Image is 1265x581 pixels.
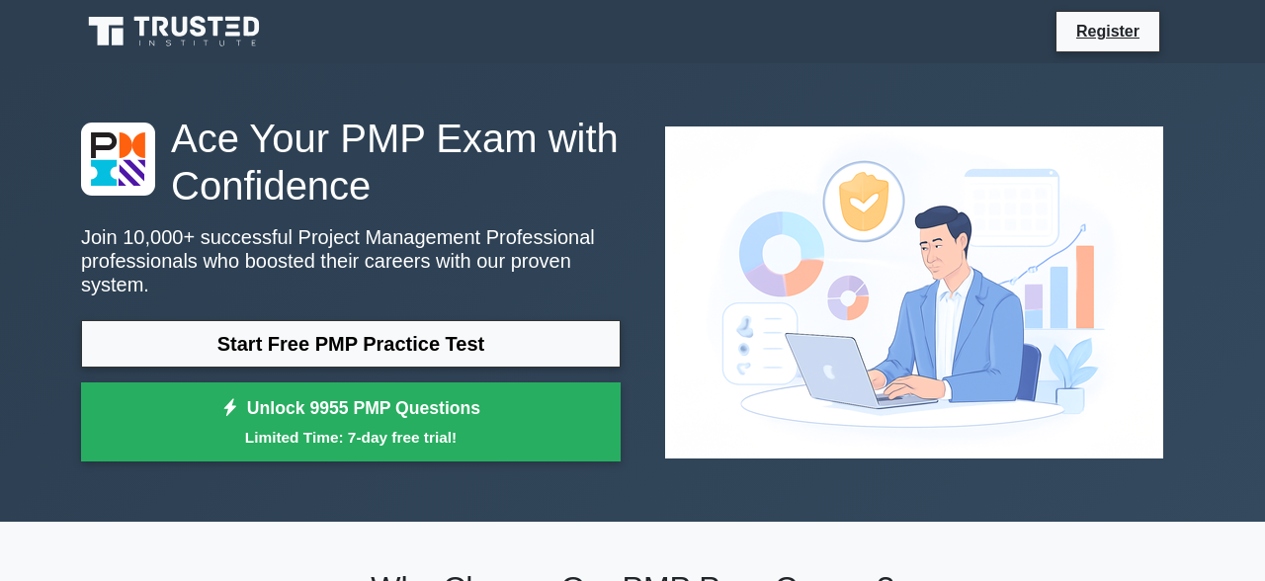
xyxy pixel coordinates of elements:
h1: Ace Your PMP Exam with Confidence [81,115,621,209]
a: Unlock 9955 PMP QuestionsLimited Time: 7-day free trial! [81,382,621,461]
a: Register [1064,19,1151,43]
a: Start Free PMP Practice Test [81,320,621,368]
p: Join 10,000+ successful Project Management Professional professionals who boosted their careers w... [81,225,621,296]
small: Limited Time: 7-day free trial! [106,426,596,449]
img: Project Management Professional Preview [649,111,1179,474]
